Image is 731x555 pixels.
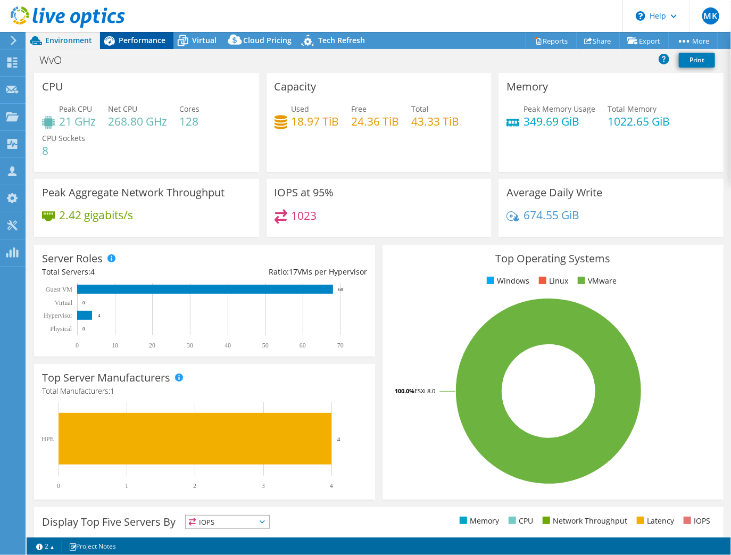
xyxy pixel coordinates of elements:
[90,267,95,277] span: 4
[108,115,167,127] h4: 268.80 GHz
[636,11,645,21] svg: \n
[292,115,339,127] h4: 18.97 TiB
[45,35,92,45] span: Environment
[337,436,340,442] text: 4
[391,253,716,264] h3: Top Operating Systems
[42,385,367,397] h4: Total Manufacturers:
[42,372,170,384] h3: Top Server Manufacturers
[35,54,78,66] h1: WvO
[186,516,269,528] span: IOPS
[76,342,79,349] text: 0
[576,32,620,49] a: Share
[338,287,344,292] text: 68
[540,515,627,527] li: Network Throughput
[412,104,429,114] span: Total
[318,35,365,45] span: Tech Refresh
[275,187,334,198] h3: IOPS at 95%
[125,482,128,490] text: 1
[243,35,292,45] span: Cloud Pricing
[179,104,200,114] span: Cores
[526,32,577,49] a: Reports
[702,7,719,24] span: MK
[187,342,193,349] text: 30
[42,81,63,93] h3: CPU
[29,540,62,553] a: 2
[225,342,231,349] text: 40
[262,342,269,349] text: 50
[112,342,118,349] text: 10
[524,209,579,221] h4: 674.55 GiB
[50,325,72,333] text: Physical
[484,275,529,287] li: Windows
[42,133,85,143] span: CPU Sockets
[42,253,103,264] h3: Server Roles
[457,515,499,527] li: Memory
[55,299,73,307] text: Virtual
[536,275,568,287] li: Linux
[679,53,715,68] a: Print
[119,35,165,45] span: Performance
[82,326,85,332] text: 0
[575,275,617,287] li: VMware
[61,540,123,553] a: Project Notes
[59,115,96,127] h4: 21 GHz
[608,115,670,127] h4: 1022.65 GiB
[192,35,217,45] span: Virtual
[330,482,333,490] text: 4
[506,515,533,527] li: CPU
[668,32,718,49] a: More
[59,104,92,114] span: Peak CPU
[681,515,710,527] li: IOPS
[608,104,657,114] span: Total Memory
[395,387,414,395] tspan: 100.0%
[42,266,204,278] div: Total Servers:
[275,81,317,93] h3: Capacity
[524,104,595,114] span: Peak Memory Usage
[41,435,54,443] text: HPE
[44,312,72,319] text: Hypervisor
[352,115,400,127] h4: 24.36 TiB
[337,342,344,349] text: 70
[42,145,85,156] h4: 8
[42,187,225,198] h3: Peak Aggregate Network Throughput
[292,210,317,221] h4: 1023
[59,209,133,221] h4: 2.42 gigabits/s
[108,104,137,114] span: Net CPU
[193,482,196,490] text: 2
[204,266,367,278] div: Ratio: VMs per Hypervisor
[506,81,548,93] h3: Memory
[506,187,602,198] h3: Average Daily Write
[149,342,155,349] text: 20
[634,515,674,527] li: Latency
[619,32,669,49] a: Export
[98,313,101,318] text: 4
[110,386,114,396] span: 1
[289,267,297,277] span: 17
[82,300,85,305] text: 0
[262,482,265,490] text: 3
[300,342,306,349] text: 60
[292,104,310,114] span: Used
[46,286,72,293] text: Guest VM
[57,482,60,490] text: 0
[179,115,200,127] h4: 128
[524,115,595,127] h4: 349.69 GiB
[352,104,367,114] span: Free
[414,387,435,395] tspan: ESXi 8.0
[412,115,460,127] h4: 43.33 TiB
